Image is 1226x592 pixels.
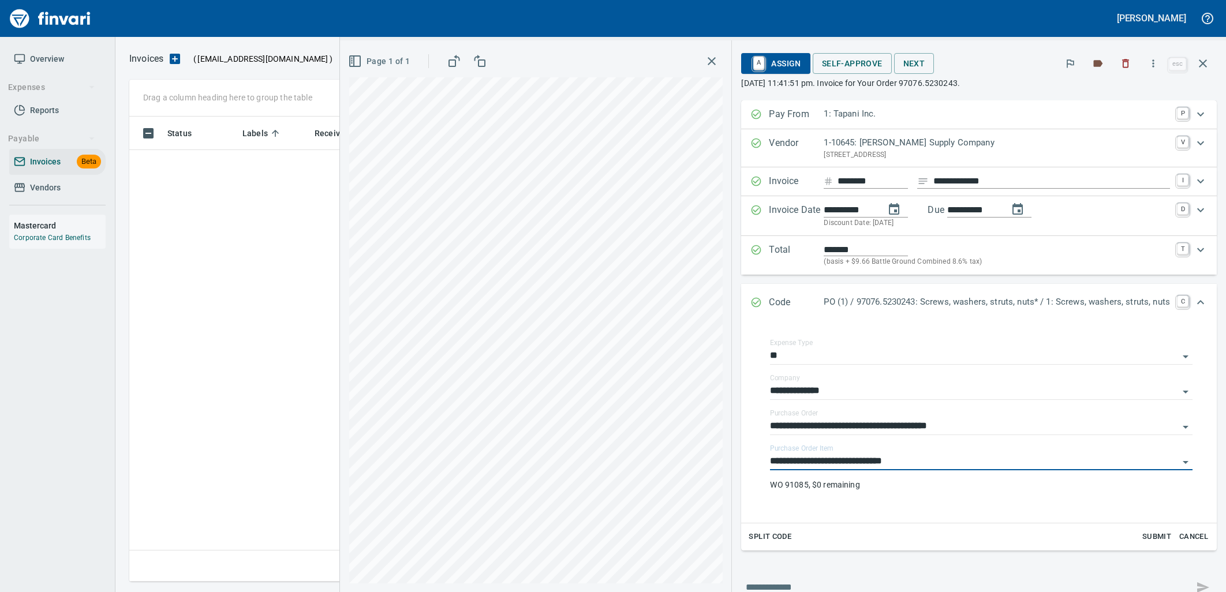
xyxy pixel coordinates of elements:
span: Labels [242,126,268,140]
button: change due date [1004,196,1031,223]
p: 1-10645: [PERSON_NAME] Supply Company [824,136,1170,149]
button: Next [894,53,935,74]
span: Labels [242,126,283,140]
p: Discount Date: [DATE] [824,218,1170,229]
svg: Invoice description [917,175,929,187]
a: A [753,57,764,69]
a: esc [1169,58,1186,70]
nav: breadcrumb [129,52,163,66]
a: Overview [9,46,106,72]
a: Reports [9,98,106,123]
span: Reports [30,103,59,118]
span: Received [315,126,364,140]
button: Submit [1138,528,1175,546]
span: Overview [30,52,64,66]
label: Expense Type [770,340,813,347]
p: Invoice Date [769,203,824,229]
span: Submit [1141,530,1172,544]
button: Payable [3,128,100,149]
img: Finvari [7,5,94,32]
span: Split Code [749,530,791,544]
p: Invoices [129,52,163,66]
button: Discard [1113,51,1138,76]
p: 1: Tapani Inc. [824,107,1170,121]
a: Corporate Card Benefits [14,234,91,242]
span: Status [167,126,192,140]
button: Open [1178,454,1194,470]
button: change date [880,196,908,223]
a: I [1177,174,1188,186]
p: Total [769,243,824,268]
button: Flag [1057,51,1083,76]
div: Expand [741,284,1217,322]
p: PO (1) / 97076.5230243: Screws, washers, struts, nuts* / 1: Screws, washers, struts, nuts [824,295,1170,309]
p: Invoice [769,174,824,189]
p: WO 91085, $0 remaining [770,479,1193,490]
label: Purchase Order [770,410,818,417]
span: Expenses [8,80,95,95]
button: Split Code [746,528,794,546]
a: P [1177,107,1188,119]
h5: [PERSON_NAME] [1117,12,1186,24]
span: Self-Approve [822,57,883,71]
button: [PERSON_NAME] [1114,9,1189,27]
button: Cancel [1175,528,1212,546]
label: Company [770,375,800,382]
span: Payable [8,132,95,146]
span: [EMAIL_ADDRESS][DOMAIN_NAME] [196,53,329,65]
p: (basis + $9.66 Battle Ground Combined 8.6% tax) [824,256,1170,268]
a: C [1177,295,1188,307]
a: Vendors [9,175,106,201]
span: Next [903,57,925,71]
button: Open [1178,419,1194,435]
p: Pay From [769,107,824,122]
div: Expand [741,322,1217,550]
a: V [1177,136,1188,148]
p: [DATE] 11:41:51 pm. Invoice for Your Order 97076.5230243. [741,77,1217,89]
button: Upload an Invoice [163,52,186,66]
p: ( ) [186,53,332,65]
div: Expand [741,196,1217,236]
svg: Invoice number [824,174,833,188]
span: Assign [750,54,801,73]
span: Beta [77,155,101,168]
div: Expand [741,236,1217,275]
span: Vendors [30,181,61,195]
span: Invoices [30,155,61,169]
button: Open [1178,384,1194,400]
div: Expand [741,167,1217,196]
span: Cancel [1178,530,1209,544]
a: InvoicesBeta [9,149,106,175]
a: D [1177,203,1188,215]
button: Page 1 of 1 [346,51,414,72]
p: Due [928,203,982,217]
span: Close invoice [1166,50,1217,77]
div: Expand [741,100,1217,129]
label: Purchase Order Item [770,445,833,452]
div: Expand [741,129,1217,167]
p: Code [769,295,824,310]
p: Drag a column heading here to group the table [143,92,312,103]
p: [STREET_ADDRESS] [824,149,1170,161]
button: Self-Approve [813,53,892,74]
button: More [1141,51,1166,76]
h6: Mastercard [14,219,106,232]
span: Page 1 of 1 [350,54,410,69]
button: Expenses [3,77,100,98]
span: Status [167,126,207,140]
button: AAssign [741,53,810,74]
span: Received [315,126,349,140]
button: Open [1178,349,1194,365]
p: Vendor [769,136,824,160]
button: Labels [1085,51,1111,76]
a: T [1177,243,1188,254]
